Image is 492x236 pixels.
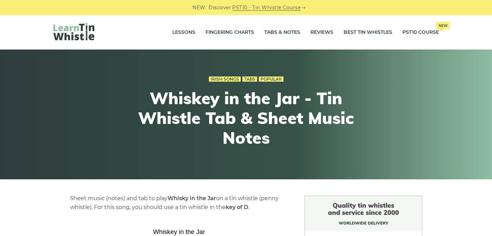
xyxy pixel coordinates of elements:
[226,204,248,210] strong: key of D
[168,195,216,202] strong: Whisky in the Jar
[436,22,450,29] span: New
[310,24,333,41] a: Reviews
[205,24,254,41] a: Fingering Charts
[70,194,288,212] p: Sheet music (notes) and tab to play on a tin whistle (penny whistle). For this song, you should u...
[402,24,439,41] a: PST10 CourseNew
[209,77,241,82] a: Irish Songs
[264,24,300,41] a: Tabs & Notes
[344,24,392,41] a: Best Tin Whistles
[242,77,257,82] a: Tabs
[259,77,283,82] a: Popular
[53,23,94,40] img: LearnTinWhistle.com
[172,24,195,41] a: Lessons
[120,88,372,148] h1: Whiskey in the Jar - Tin Whistle Tab & Sheet Music Notes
